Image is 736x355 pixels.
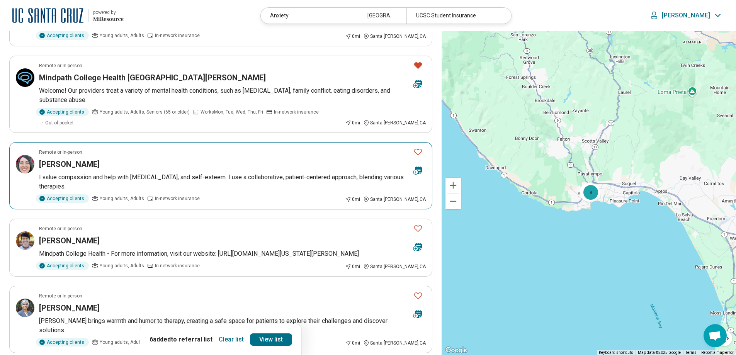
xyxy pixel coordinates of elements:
div: Santa [PERSON_NAME] , CA [363,263,426,270]
button: Favorite [410,221,426,236]
div: Anxiety [261,8,358,24]
div: Santa [PERSON_NAME] , CA [363,33,426,40]
img: University of California at Santa Cruz [12,6,83,25]
p: Remote or In-person [39,292,82,299]
button: Zoom out [445,194,461,209]
span: In-network insurance [155,262,200,269]
span: Young adults, Adults, Seniors (65 or older) [100,109,190,116]
p: Mindpath College Health - For more information, visit our website: [URL][DOMAIN_NAME][US_STATE][P... [39,249,426,258]
h3: Mindpath College Health [GEOGRAPHIC_DATA][PERSON_NAME] [39,72,266,83]
span: Young adults, Adults [100,195,144,202]
div: Santa [PERSON_NAME] , CA [363,340,426,347]
span: In-network insurance [274,109,319,116]
a: Report a map error [701,350,734,355]
span: Out-of-pocket [45,119,74,126]
div: Accepting clients [36,194,89,203]
div: 2 [580,183,598,202]
div: Accepting clients [36,262,89,270]
a: View list [250,333,292,346]
p: 6 added [150,335,212,344]
a: University of California at Santa Cruzpowered by [12,6,124,25]
button: Favorite [410,144,426,160]
div: Santa [PERSON_NAME] , CA [363,196,426,203]
div: 0 mi [345,119,360,126]
span: In-network insurance [155,195,200,202]
span: Young adults, Adults [100,32,144,39]
button: Zoom in [445,178,461,193]
div: UCSC Student Insurance [406,8,504,24]
div: Open chat [704,324,727,347]
button: Favorite [410,58,426,73]
a: Terms (opens in new tab) [685,350,697,355]
div: Accepting clients [36,108,89,116]
span: Works Mon, Tue, Wed, Thu, Fri [201,109,263,116]
div: powered by [93,9,124,16]
p: Remote or In-person [39,62,82,69]
div: 0 mi [345,340,360,347]
span: In-network insurance [155,32,200,39]
button: Clear list [216,333,247,346]
span: Young adults, Adults [100,262,144,269]
div: 0 mi [345,263,360,270]
p: [PERSON_NAME] [662,12,710,19]
p: Remote or In-person [39,149,82,156]
p: Remote or In-person [39,225,82,232]
div: 0 mi [345,196,360,203]
div: Accepting clients [36,338,89,347]
div: 8 [581,183,600,202]
h3: [PERSON_NAME] [39,159,100,170]
div: Accepting clients [36,31,89,40]
h3: [PERSON_NAME] [39,235,100,246]
div: [GEOGRAPHIC_DATA], [GEOGRAPHIC_DATA] [358,8,406,24]
span: Map data ©2025 Google [638,350,681,355]
p: [PERSON_NAME] brings warmth and humor to therapy, creating a safe space for patients to explore t... [39,316,426,335]
div: Santa [PERSON_NAME] , CA [363,119,426,126]
p: Welcome! Our providers treat a variety of mental health conditions, such as [MEDICAL_DATA], famil... [39,86,426,105]
p: I value compassion and help with [MEDICAL_DATA], and self-esteem. I use a collaborative, patient-... [39,173,426,191]
button: Favorite [410,288,426,304]
span: Young adults, Adults [100,339,144,346]
span: to referral list [171,336,212,343]
h3: [PERSON_NAME] [39,302,100,313]
div: 0 mi [345,33,360,40]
